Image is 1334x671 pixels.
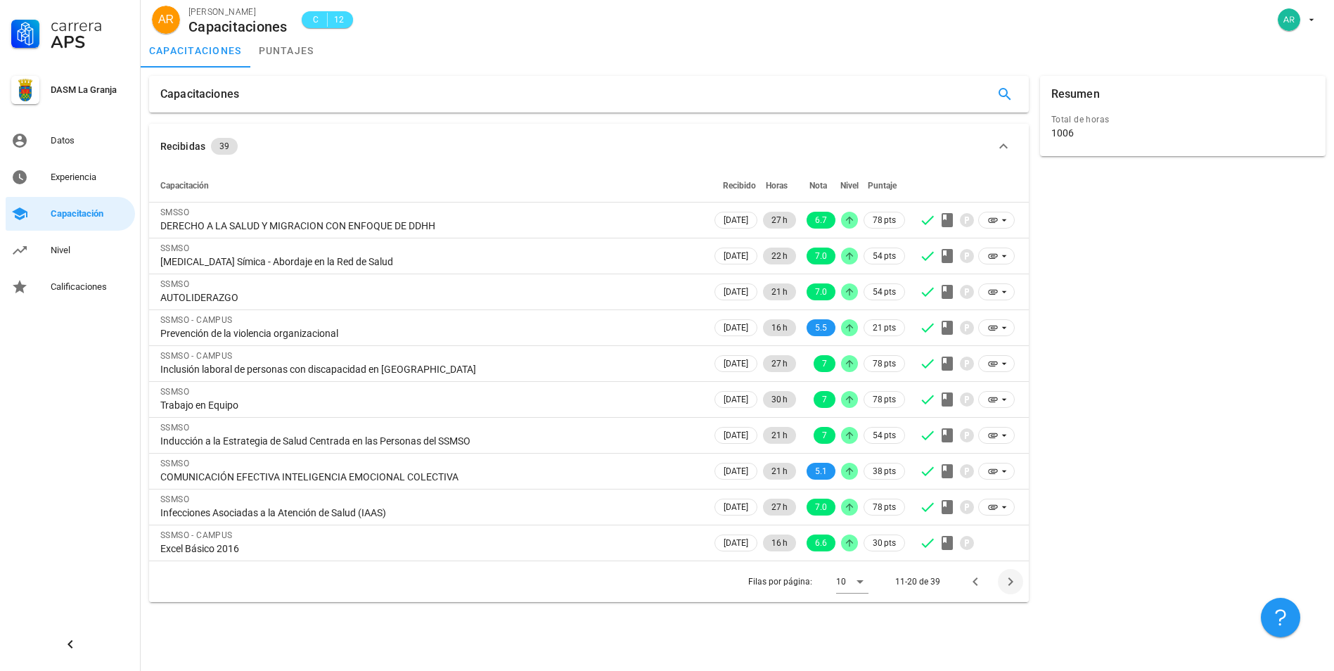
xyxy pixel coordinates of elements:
[160,181,209,191] span: Capacitación
[51,84,129,96] div: DASM La Granja
[815,283,827,300] span: 7.0
[160,327,700,340] div: Prevención de la violencia organizacional
[160,387,189,397] span: SSMSO
[160,399,700,411] div: Trabajo en Equipo
[160,291,700,304] div: AUTOLIDERAZGO
[160,435,700,447] div: Inducción a la Estrategia de Salud Centrada en las Personas del SSMSO
[724,212,748,228] span: [DATE]
[840,181,859,191] span: Nivel
[771,248,788,264] span: 22 h
[333,13,345,27] span: 12
[160,76,239,113] div: Capacitaciones
[51,245,129,256] div: Nivel
[836,575,846,588] div: 10
[6,270,135,304] a: Calificaciones
[724,248,748,264] span: [DATE]
[815,535,827,551] span: 6.6
[160,542,700,555] div: Excel Básico 2016
[822,427,827,444] span: 7
[771,212,788,229] span: 27 h
[724,428,748,443] span: [DATE]
[724,464,748,479] span: [DATE]
[160,530,233,540] span: SSMSO - CAMPUS
[771,499,788,516] span: 27 h
[1051,113,1314,127] div: Total de horas
[873,464,896,478] span: 38 pts
[160,471,700,483] div: COMUNICACIÓN EFECTIVA INTELIGENCIA EMOCIONAL COLECTIVA
[873,392,896,407] span: 78 pts
[815,499,827,516] span: 7.0
[158,6,174,34] span: AR
[724,356,748,371] span: [DATE]
[760,169,799,203] th: Horas
[771,319,788,336] span: 16 h
[815,212,827,229] span: 6.7
[141,34,250,68] a: capacitaciones
[815,463,827,480] span: 5.1
[836,570,868,593] div: 10Filas por página:
[160,506,700,519] div: Infecciones Asociadas a la Atención de Salud (IAAS)
[861,169,908,203] th: Puntaje
[6,124,135,158] a: Datos
[724,284,748,300] span: [DATE]
[6,197,135,231] a: Capacitación
[873,285,896,299] span: 54 pts
[724,392,748,407] span: [DATE]
[160,139,205,154] div: Recibidas
[998,569,1023,594] button: Página siguiente
[748,561,868,602] div: Filas por página:
[160,243,189,253] span: SSMSO
[160,423,189,433] span: SSMSO
[815,319,827,336] span: 5.5
[219,138,229,155] span: 39
[723,181,756,191] span: Recibido
[771,535,788,551] span: 16 h
[160,207,189,217] span: SMSSO
[724,535,748,551] span: [DATE]
[822,355,827,372] span: 7
[51,281,129,293] div: Calificaciones
[51,17,129,34] div: Carrera
[1051,127,1074,139] div: 1006
[149,169,712,203] th: Capacitación
[51,172,129,183] div: Experiencia
[724,320,748,335] span: [DATE]
[6,234,135,267] a: Nivel
[160,494,189,504] span: SSMSO
[310,13,321,27] span: C
[895,575,940,588] div: 11-20 de 39
[51,34,129,51] div: APS
[873,321,896,335] span: 21 pts
[160,363,700,376] div: Inclusión laboral de personas con discapacidad en [GEOGRAPHIC_DATA]
[815,248,827,264] span: 7.0
[771,355,788,372] span: 27 h
[188,5,288,19] div: [PERSON_NAME]
[799,169,838,203] th: Nota
[771,463,788,480] span: 21 h
[152,6,180,34] div: avatar
[822,391,827,408] span: 7
[160,459,189,468] span: SSMSO
[188,19,288,34] div: Capacitaciones
[724,499,748,515] span: [DATE]
[160,315,233,325] span: SSMSO - CAMPUS
[6,160,135,194] a: Experiencia
[160,255,700,268] div: [MEDICAL_DATA] Símica - Abordaje en la Red de Salud
[771,427,788,444] span: 21 h
[873,213,896,227] span: 78 pts
[1278,8,1300,31] div: avatar
[873,500,896,514] span: 78 pts
[873,428,896,442] span: 54 pts
[771,283,788,300] span: 21 h
[250,34,323,68] a: puntajes
[868,181,897,191] span: Puntaje
[873,357,896,371] span: 78 pts
[771,391,788,408] span: 30 h
[51,135,129,146] div: Datos
[160,279,189,289] span: SSMSO
[766,181,788,191] span: Horas
[963,569,988,594] button: Página anterior
[873,249,896,263] span: 54 pts
[1051,76,1100,113] div: Resumen
[149,124,1029,169] button: Recibidas 39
